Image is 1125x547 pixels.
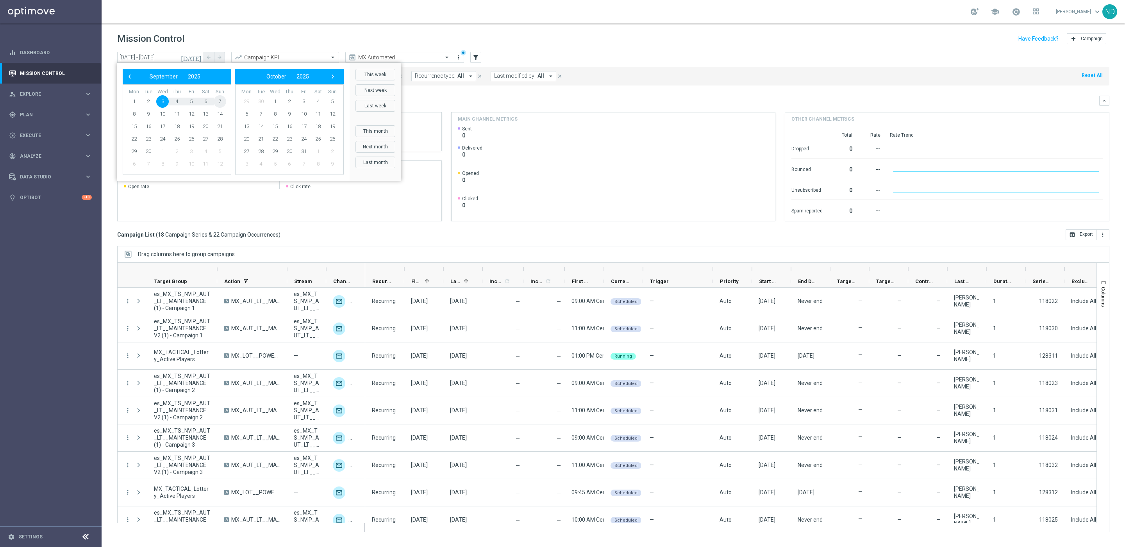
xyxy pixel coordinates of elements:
[1099,96,1109,106] button: keyboard_arrow_down
[203,52,214,63] button: arrow_back
[255,95,267,108] span: 30
[268,89,282,95] th: weekday
[832,132,852,138] div: Total
[124,298,131,305] button: more_vert
[231,461,280,469] span: MX_AUT_LT__MAINTENANCE
[240,120,253,133] span: 13
[141,89,156,95] th: weekday
[171,95,183,108] span: 4
[142,120,155,133] span: 16
[9,194,16,201] i: lightbulb
[858,488,862,495] label: —
[224,326,229,331] span: A
[198,89,213,95] th: weekday
[138,251,235,257] span: Drag columns here to group campaigns
[282,89,297,95] th: weekday
[455,54,462,61] i: more_vert
[266,73,286,80] span: October
[231,407,280,414] span: MX_AUT_LT__MAINTENANCE
[9,70,92,77] button: Mission Control
[348,404,361,417] img: OtherLevels
[269,120,281,133] span: 15
[124,516,131,523] i: more_vert
[858,515,862,522] label: —
[9,112,92,118] button: gps_fixed Plan keyboard_arrow_right
[355,157,395,168] button: Last month
[348,459,361,472] img: OtherLevels
[231,298,280,305] span: MX_AUT_LT__MAINTENANCE
[224,463,229,467] span: A
[333,350,345,362] img: Optimail
[214,133,226,145] span: 28
[333,432,345,444] img: Optimail
[462,145,482,151] span: Delivered
[858,351,862,358] label: —
[862,142,880,154] div: --
[1081,36,1103,41] span: Campaign
[411,71,476,81] button: Recurrence type: All arrow_drop_down
[312,120,324,133] span: 18
[239,89,254,95] th: weekday
[9,42,92,63] div: Dashboard
[862,132,880,138] div: Rate
[556,72,563,80] button: close
[19,535,43,539] a: Settings
[832,142,852,154] div: 0
[355,84,395,96] button: Next week
[156,158,169,170] span: 8
[461,50,466,55] div: There are unsaved changes
[124,325,131,332] button: more_vert
[312,95,324,108] span: 4
[348,514,361,526] img: OtherLevels
[1018,36,1059,41] input: Have Feedback?
[124,407,131,414] button: more_vert
[171,133,183,145] span: 25
[124,352,131,359] button: more_vert
[240,145,253,158] span: 27
[9,91,92,97] button: person_search Explore keyboard_arrow_right
[255,108,267,120] span: 7
[185,108,198,120] span: 12
[117,52,203,63] input: Select date range
[118,397,365,424] div: Press SPACE to select this row.
[890,132,1103,138] div: Rate Trend
[20,92,84,96] span: Explore
[240,158,253,170] span: 3
[326,145,339,158] span: 2
[325,89,339,95] th: weekday
[283,133,296,145] span: 23
[145,71,183,82] button: September
[348,322,361,335] img: OtherLevels
[82,195,92,200] div: +10
[237,71,338,82] bs-datepicker-navigation-view: ​ ​ ​
[127,89,141,95] th: weekday
[1066,229,1096,240] button: open_in_browser Export
[9,111,16,118] i: gps_fixed
[224,490,229,495] span: A
[212,89,227,95] th: weekday
[231,489,280,496] span: MX_LOT__POWEBALL_WEEKEND_ALL_EMA_TAC_LT
[9,63,92,84] div: Mission Control
[171,108,183,120] span: 11
[9,132,16,139] i: play_circle_outline
[124,461,131,469] i: more_vert
[124,489,131,496] button: more_vert
[231,434,280,441] span: MX_AUT_LT__MAINTENANCE
[185,133,198,145] span: 26
[547,73,554,80] i: arrow_drop_down
[199,158,212,170] span: 11
[298,108,310,120] span: 10
[224,381,229,385] span: A
[457,73,464,79] span: All
[199,95,212,108] span: 6
[298,120,310,133] span: 17
[296,89,311,95] th: weekday
[142,158,155,170] span: 7
[240,95,253,108] span: 29
[557,73,562,79] i: close
[254,89,268,95] th: weekday
[214,145,226,158] span: 5
[20,175,84,179] span: Data Studio
[1070,36,1077,42] i: add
